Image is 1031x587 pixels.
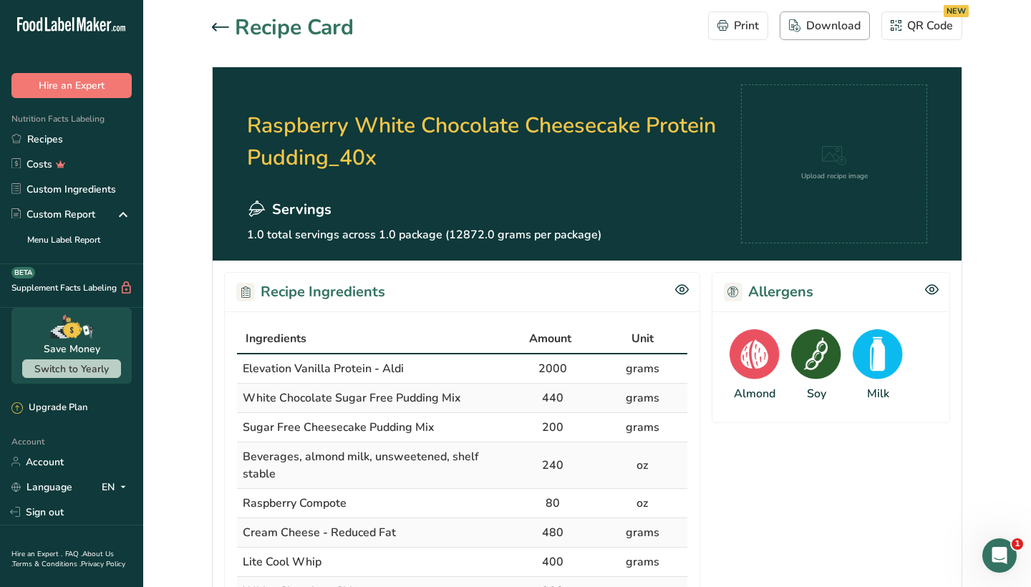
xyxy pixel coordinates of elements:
h2: Allergens [724,281,813,303]
span: Lite Cool Whip [243,554,321,570]
button: Switch to Yearly [22,359,121,378]
h2: Recipe Ingredients [236,281,385,303]
a: Hire an Expert . [11,549,62,559]
span: Amount [529,330,571,347]
a: Privacy Policy [81,559,125,569]
td: grams [597,548,687,577]
td: 240 [508,442,598,489]
span: Unit [631,330,654,347]
span: Elevation Vanilla Protein - Aldi [243,361,404,377]
a: Language [11,475,72,500]
td: grams [597,384,687,413]
td: 400 [508,548,598,577]
div: QR Code [891,17,953,34]
iframe: Intercom live chat [982,538,1017,573]
button: Download [780,11,870,40]
div: Almond [734,385,775,402]
span: Servings [272,199,331,220]
span: Raspberry Compote [243,495,347,511]
div: Print [717,17,759,34]
img: Almond [730,329,780,379]
div: EN [102,478,132,495]
td: 80 [508,489,598,518]
div: Upgrade Plan [11,401,87,415]
div: Save Money [44,341,100,356]
div: Upload recipe image [801,171,868,182]
button: Print [708,11,768,40]
button: Hire an Expert [11,73,132,98]
td: 480 [508,518,598,548]
span: Sugar Free Cheesecake Pudding Mix [243,419,435,435]
p: 1.0 total servings across 1.0 package (12872.0 grams per package) [247,226,741,243]
a: Terms & Conditions . [12,559,81,569]
h1: Recipe Card [235,11,354,44]
img: Milk [853,329,903,379]
a: About Us . [11,549,114,569]
td: oz [597,489,687,518]
td: 2000 [508,354,598,384]
td: 200 [508,413,598,442]
div: Soy [807,385,826,402]
span: Switch to Yearly [34,362,109,376]
td: 440 [508,384,598,413]
span: White Chocolate Sugar Free Pudding Mix [243,390,461,406]
button: QR Code NEW [881,11,962,40]
span: 1 [1012,538,1023,550]
div: NEW [944,5,969,17]
a: FAQ . [65,549,82,559]
div: Custom Report [11,207,95,222]
h2: Raspberry White Chocolate Cheesecake Protein Pudding_40x [247,84,741,199]
div: BETA [11,267,35,278]
div: Milk [867,385,889,402]
td: grams [597,518,687,548]
span: Cream Cheese - Reduced Fat [243,525,396,540]
span: Beverages, almond milk, unsweetened, shelf stable [243,449,479,482]
img: Soy [791,329,841,379]
td: oz [597,442,687,489]
span: Ingredients [246,330,306,347]
td: grams [597,354,687,384]
td: grams [597,413,687,442]
div: Download [789,17,861,34]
